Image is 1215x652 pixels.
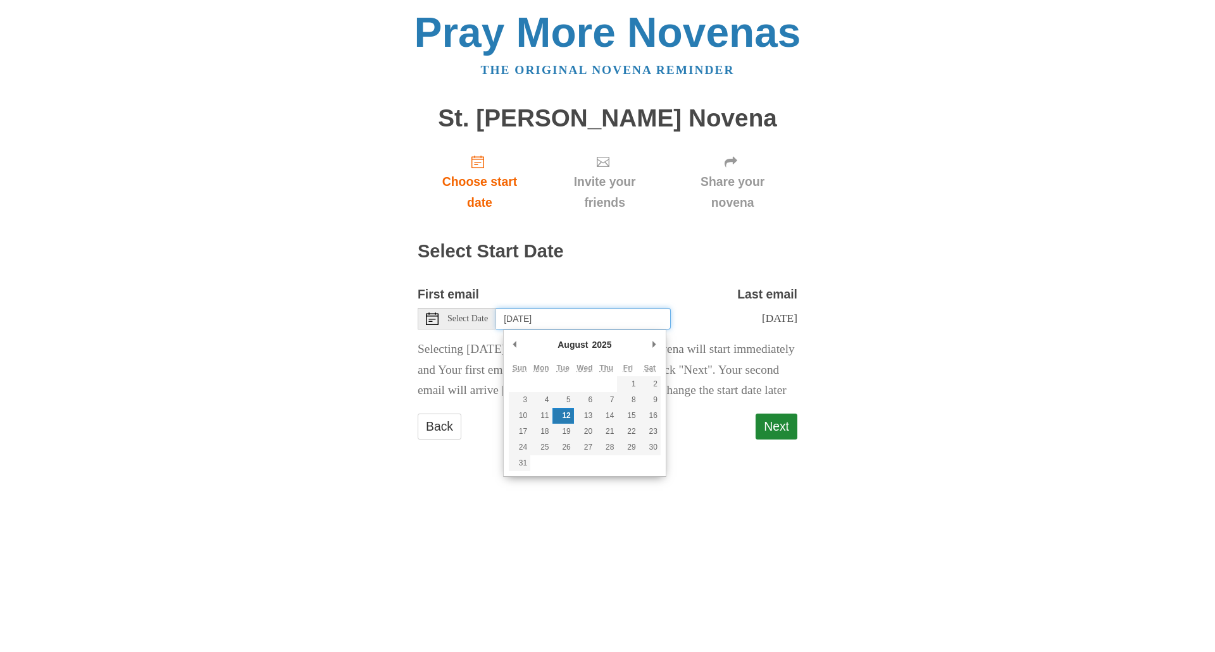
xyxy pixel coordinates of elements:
[554,171,655,213] span: Invite your friends
[509,424,530,440] button: 17
[617,440,639,455] button: 29
[418,414,461,440] a: Back
[590,335,613,354] div: 2025
[509,335,521,354] button: Previous Month
[680,171,785,213] span: Share your novena
[552,392,574,408] button: 5
[418,242,797,262] h2: Select Start Date
[552,424,574,440] button: 19
[623,364,633,372] abbr: Friday
[617,424,639,440] button: 22
[513,364,527,372] abbr: Sunday
[552,440,574,455] button: 26
[737,284,797,305] label: Last email
[533,364,549,372] abbr: Monday
[574,392,595,408] button: 6
[668,144,797,219] a: Share your novena
[576,364,592,372] abbr: Wednesday
[418,144,542,219] a: Choose start date
[509,408,530,424] button: 10
[552,408,574,424] button: 12
[617,392,639,408] button: 8
[556,335,590,354] div: August
[574,440,595,455] button: 27
[639,376,661,392] button: 2
[496,308,671,329] input: Use the arrow keys to pick a date
[556,364,569,372] abbr: Tuesday
[481,63,735,77] a: The original novena reminder
[639,392,661,408] button: 9
[599,364,613,372] abbr: Thursday
[418,284,479,305] label: First email
[595,392,617,408] button: 7
[447,314,488,323] span: Select Date
[595,440,617,455] button: 28
[509,455,530,471] button: 31
[530,392,552,408] button: 4
[574,408,595,424] button: 13
[644,364,656,372] abbr: Saturday
[639,424,661,440] button: 23
[530,424,552,440] button: 18
[595,424,617,440] button: 21
[756,414,797,440] button: Next
[418,339,797,402] p: Selecting [DATE] as the start date means Your novena will start immediately and Your first email ...
[509,440,530,455] button: 24
[542,144,668,219] a: Invite your friends
[617,408,639,424] button: 15
[430,171,529,213] span: Choose start date
[418,105,797,132] h1: St. [PERSON_NAME] Novena
[574,424,595,440] button: 20
[530,440,552,455] button: 25
[762,312,797,324] span: [DATE]
[530,408,552,424] button: 11
[648,335,661,354] button: Next Month
[617,376,639,392] button: 1
[509,392,530,408] button: 3
[414,9,801,56] a: Pray More Novenas
[639,408,661,424] button: 16
[595,408,617,424] button: 14
[639,440,661,455] button: 30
